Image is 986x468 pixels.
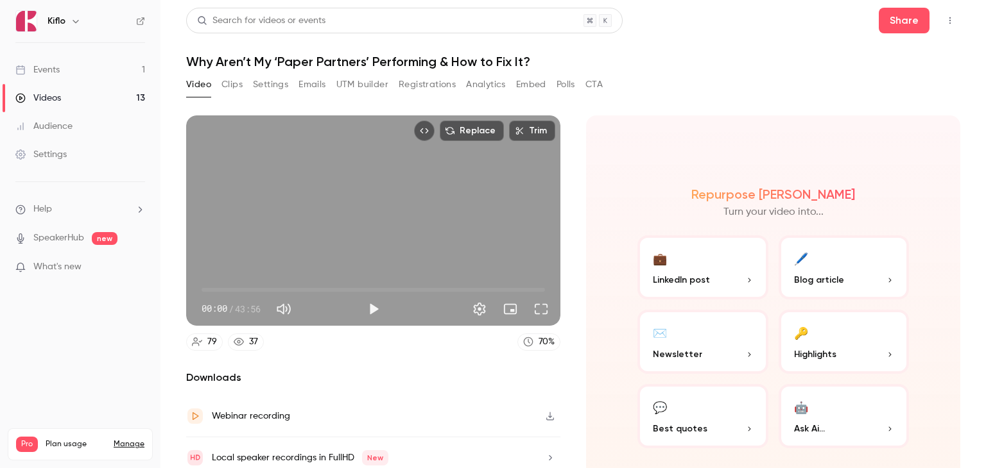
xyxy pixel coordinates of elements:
[653,273,710,287] span: LinkedIn post
[361,296,386,322] button: Play
[336,74,388,95] button: UTM builder
[15,92,61,104] div: Videos
[362,450,388,465] span: New
[653,322,667,342] div: ✉️
[186,333,223,351] a: 79
[414,121,435,141] button: Embed video
[202,302,261,315] div: 00:00
[779,384,910,448] button: 🤖Ask Ai...
[48,15,65,28] h6: Kiflo
[653,248,667,268] div: 💼
[940,10,960,31] button: Top Bar Actions
[466,74,506,95] button: Analytics
[92,232,117,245] span: new
[653,397,667,417] div: 💬
[691,187,855,202] h2: Repurpose [PERSON_NAME]
[794,273,844,287] span: Blog article
[779,235,910,299] button: 🖊️Blog article
[794,397,808,417] div: 🤖
[235,302,261,315] span: 43:56
[779,310,910,374] button: 🔑Highlights
[509,121,555,141] button: Trim
[497,296,523,322] button: Turn on miniplayer
[253,74,288,95] button: Settings
[637,235,768,299] button: 💼LinkedIn post
[528,296,554,322] button: Full screen
[653,347,702,361] span: Newsletter
[16,11,37,31] img: Kiflo
[637,384,768,448] button: 💬Best quotes
[202,302,227,315] span: 00:00
[794,347,836,361] span: Highlights
[16,437,38,452] span: Pro
[467,296,492,322] button: Settings
[212,408,290,424] div: Webinar recording
[298,74,325,95] button: Emails
[15,63,60,76] div: Events
[228,333,264,351] a: 37
[794,322,808,342] div: 🔑
[879,8,930,33] button: Share
[15,148,67,161] div: Settings
[207,335,217,349] div: 79
[723,205,824,220] p: Turn your video into...
[557,74,575,95] button: Polls
[271,296,297,322] button: Mute
[212,450,388,465] div: Local speaker recordings in FullHD
[794,422,825,435] span: Ask Ai...
[33,203,52,216] span: Help
[186,370,560,385] h2: Downloads
[440,121,504,141] button: Replace
[33,231,84,245] a: SpeakerHub
[15,120,73,133] div: Audience
[46,439,106,449] span: Plan usage
[221,74,243,95] button: Clips
[517,333,560,351] a: 70%
[539,335,555,349] div: 70 %
[653,422,707,435] span: Best quotes
[114,439,144,449] a: Manage
[516,74,546,95] button: Embed
[794,248,808,268] div: 🖊️
[229,302,234,315] span: /
[637,310,768,374] button: ✉️Newsletter
[585,74,603,95] button: CTA
[186,54,960,69] h1: Why Aren’t My ‘Paper Partners’ Performing & How to Fix It?
[33,260,82,274] span: What's new
[186,74,211,95] button: Video
[15,203,145,216] li: help-dropdown-opener
[249,335,258,349] div: 37
[399,74,456,95] button: Registrations
[197,14,325,28] div: Search for videos or events
[130,262,145,273] iframe: Noticeable Trigger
